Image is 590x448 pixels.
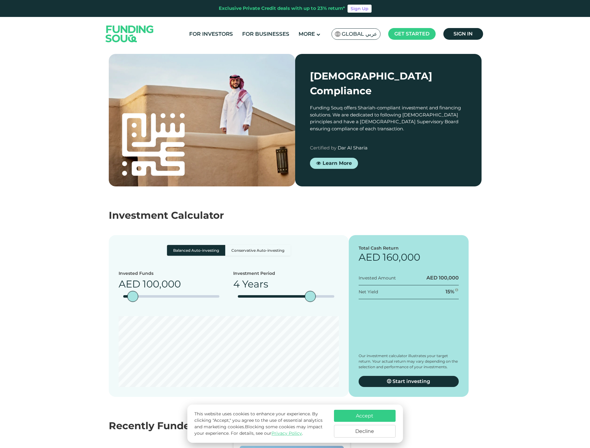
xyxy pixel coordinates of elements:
span: 100,000 [143,278,181,290]
tc-range-slider: date slider [238,295,334,298]
div: Total Cash Return [359,245,459,251]
span: Global عربي [342,31,377,38]
span: Start investing [393,378,430,384]
span: Calculator [171,209,224,221]
span: 160,000 [383,251,420,263]
div: Invested Funds [119,270,181,277]
img: Logo [100,18,160,49]
span: % [450,289,454,295]
span: Blocking some cookies may impact your experience. [194,424,323,436]
span: Certified by [310,145,336,151]
button: Decline [334,425,396,438]
div: Funding Souq offers Shariah-compliant investment and financing solutions. We are dedicated to fol... [310,104,467,132]
a: For Businesses [241,29,291,39]
label: Balanced Auto-investing [167,245,225,256]
div: Investment Period [233,270,275,277]
i: 15 forecasted net yield ~ 23% IRR [455,288,458,292]
a: Learn More [310,158,358,169]
span: Net Yield [359,289,378,295]
a: Sign Up [348,5,372,13]
span: AED [426,275,437,281]
span: 15 [446,289,450,295]
span: AED [359,251,380,263]
span: Our investment calculator illustrates your target return. Your actual return may vary depending o... [359,353,458,369]
img: SA Flag [335,31,340,37]
span: Investment [109,209,168,221]
a: Start investing [359,376,459,387]
div: Invested Amount [359,275,396,281]
span: 100,000 [439,275,459,281]
span: More [299,31,315,37]
span: Get started [394,31,429,37]
span: 4 Years [233,278,268,290]
span: Learn More [323,160,352,166]
a: Sign in [443,28,483,40]
p: This website uses cookies to enhance your experience. By clicking "Accept," you agree to the use ... [194,411,328,437]
span: Recently Funded [109,420,197,432]
img: shariah-img [109,54,295,186]
a: For Investors [188,29,234,39]
button: Accept [334,410,396,422]
span: AED [119,278,140,290]
span: For details, see our . [231,430,303,436]
div: [DEMOGRAPHIC_DATA] Compliance [310,69,467,98]
span: Sign in [454,31,473,37]
a: Privacy Policy [271,430,302,436]
span: Dar Al Sharia [338,145,368,151]
div: Basic radio toggle button group [167,245,291,256]
tc-range-slider: amount slider [123,295,220,298]
div: Exclusive Private Credit deals with up to 23% return* [219,5,345,12]
label: Conservative Auto-investing [225,245,291,256]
